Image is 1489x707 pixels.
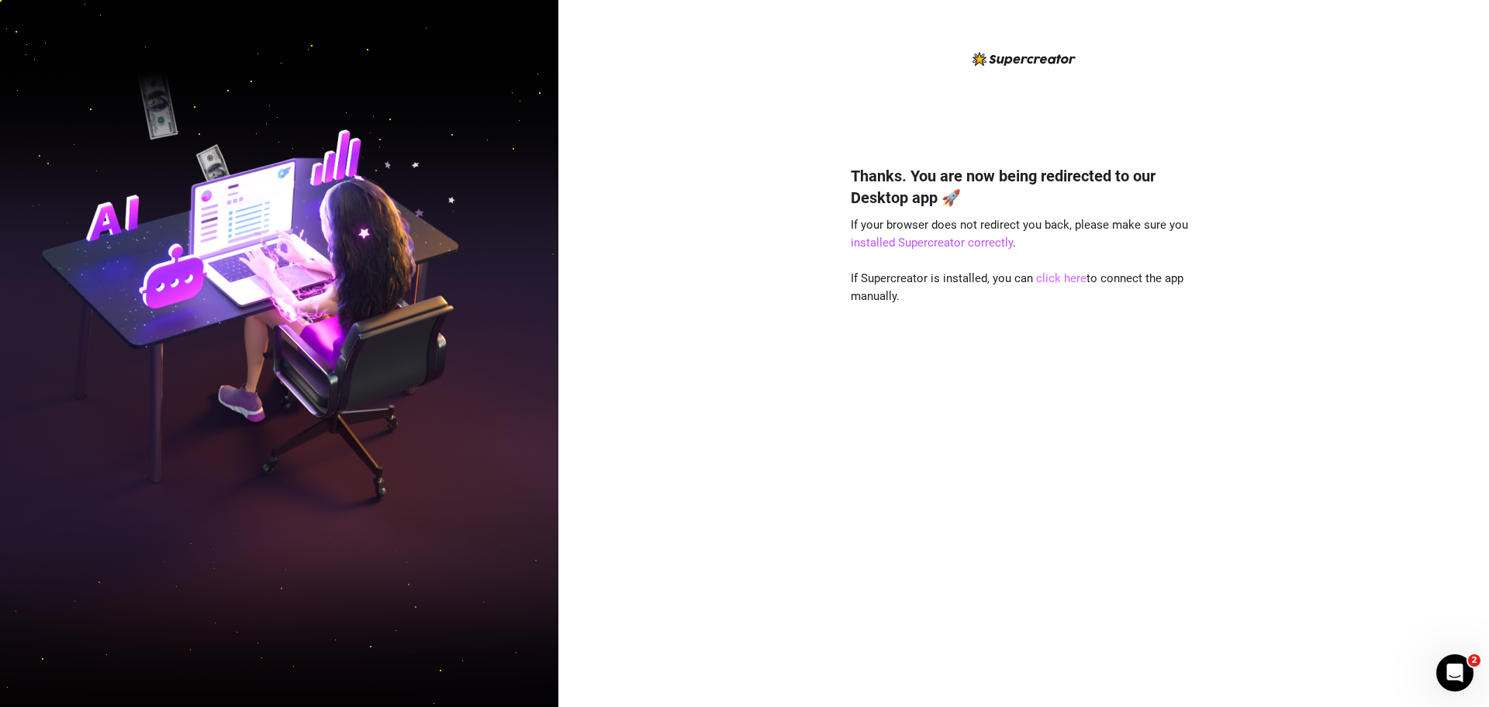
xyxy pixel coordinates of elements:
img: logo-BBDzfeDw.svg [973,52,1076,66]
iframe: Intercom live chat [1436,654,1473,691]
h4: Thanks. You are now being redirected to our Desktop app 🚀 [851,165,1197,209]
span: If Supercreator is installed, you can to connect the app manually. [851,271,1183,304]
span: If your browser does not redirect you back, please make sure you . [851,218,1188,250]
a: click here [1036,271,1087,285]
a: installed Supercreator correctly [851,236,1013,250]
span: 2 [1468,654,1480,667]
